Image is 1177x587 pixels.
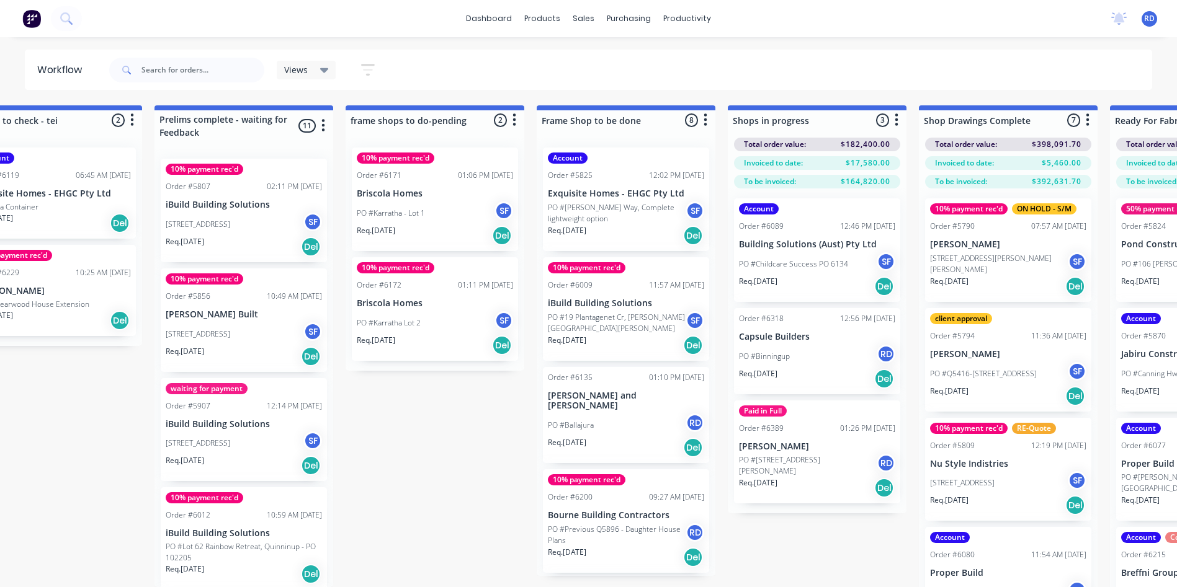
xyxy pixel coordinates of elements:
[301,564,321,584] div: Del
[166,181,210,192] div: Order #5807
[930,440,975,451] div: Order #5809
[166,528,322,539] p: iBuild Building Solutions
[548,437,586,448] p: Req. [DATE]
[1121,549,1166,560] div: Order #6215
[930,253,1068,275] p: [STREET_ADDRESS][PERSON_NAME][PERSON_NAME]
[734,198,900,302] div: AccountOrder #608912:46 PM [DATE]Building Solutions (Aust) Pty LtdPO #Childcare Success PO 6134SF...
[267,510,322,521] div: 10:59 AM [DATE]
[495,311,513,330] div: SF
[166,329,230,340] p: [STREET_ADDRESS]
[930,368,1037,379] p: PO #Q5416-[STREET_ADDRESS]
[874,478,894,498] div: Del
[166,309,322,320] p: [PERSON_NAME] Built
[566,9,601,28] div: sales
[739,454,877,477] p: PO #[STREET_ADDRESS][PERSON_NAME]
[1031,330,1086,342] div: 11:36 AM [DATE]
[930,549,975,560] div: Order #6080
[744,157,803,169] span: Invoiced to date:
[739,368,777,379] p: Req. [DATE]
[1065,386,1085,406] div: Del
[649,372,704,383] div: 01:10 PM [DATE]
[1031,549,1086,560] div: 11:54 AM [DATE]
[357,170,401,181] div: Order #6171
[1042,157,1081,169] span: $5,460.00
[1068,471,1086,490] div: SF
[161,268,327,372] div: 10% payment rec'dOrder #585610:49 AM [DATE][PERSON_NAME] Built[STREET_ADDRESS]SFReq.[DATE]Del
[925,418,1091,521] div: 10% payment rec'dRE-QuoteOrder #580912:19 PM [DATE]Nu Style Indistries[STREET_ADDRESS]SFReq.[DATE...
[1032,139,1081,150] span: $398,091.70
[840,221,895,232] div: 12:46 PM [DATE]
[935,157,994,169] span: Invoiced to date:
[739,276,777,287] p: Req. [DATE]
[649,280,704,291] div: 11:57 AM [DATE]
[548,170,593,181] div: Order #5825
[518,9,566,28] div: products
[357,208,425,219] p: PO #Karratha - Lot 1
[352,257,518,361] div: 10% payment rec'dOrder #617201:11 PM [DATE]Briscola HomesPO #Karratha Lot 2SFReq.[DATE]Del
[301,346,321,366] div: Del
[930,477,995,488] p: [STREET_ADDRESS]
[166,236,204,247] p: Req. [DATE]
[166,455,204,466] p: Req. [DATE]
[744,176,796,187] span: To be invoiced:
[495,201,513,220] div: SF
[458,280,513,291] div: 01:11 PM [DATE]
[548,547,586,558] p: Req. [DATE]
[930,221,975,232] div: Order #5790
[543,257,709,361] div: 10% payment rec'dOrder #600911:57 AM [DATE]iBuild Building SolutionsPO #19 Plantagenet Cr, [PERSO...
[166,164,243,175] div: 10% payment rec'd
[1031,440,1086,451] div: 12:19 PM [DATE]
[548,492,593,503] div: Order #6200
[303,322,322,341] div: SF
[1144,13,1155,24] span: RD
[284,63,308,76] span: Views
[548,152,588,164] div: Account
[357,188,513,199] p: Briscola Homes
[22,9,41,28] img: Factory
[649,170,704,181] div: 12:02 PM [DATE]
[110,213,130,233] div: Del
[649,492,704,503] div: 09:27 AM [DATE]
[683,438,703,457] div: Del
[930,459,1086,469] p: Nu Style Indistries
[357,298,513,309] p: Briscola Homes
[492,226,512,245] div: Del
[548,335,586,346] p: Req. [DATE]
[739,313,784,324] div: Order #6318
[930,532,970,543] div: Account
[930,495,969,506] p: Req. [DATE]
[686,201,704,220] div: SF
[925,308,1091,412] div: client approvalOrder #579411:36 AM [DATE][PERSON_NAME]PO #Q5416-[STREET_ADDRESS]SFReq.[DATE]Del
[1121,532,1161,543] div: Account
[683,547,703,567] div: Del
[930,330,975,342] div: Order #5794
[930,239,1086,250] p: [PERSON_NAME]
[548,188,704,199] p: Exquisite Homes - EHGC Pty Ltd
[166,492,243,503] div: 10% payment rec'd
[460,9,518,28] a: dashboard
[1121,440,1166,451] div: Order #6077
[267,181,322,192] div: 02:11 PM [DATE]
[267,291,322,302] div: 10:49 AM [DATE]
[1121,276,1160,287] p: Req. [DATE]
[930,568,1086,578] p: Proper Build
[1012,423,1056,434] div: RE-Quote
[76,170,131,181] div: 06:45 AM [DATE]
[352,148,518,251] div: 10% payment rec'dOrder #617101:06 PM [DATE]Briscola HomesPO #Karratha - Lot 1SFReq.[DATE]Del
[930,349,1086,360] p: [PERSON_NAME]
[357,225,395,236] p: Req. [DATE]
[357,262,434,273] div: 10% payment rec'd
[37,63,88,77] div: Workflow
[492,335,512,355] div: Del
[930,313,992,324] div: client approval
[357,317,421,329] p: PO #Karratha Lot 2
[877,252,895,271] div: SF
[548,510,704,521] p: Bourne Building Contractors
[301,237,321,257] div: Del
[930,203,1008,214] div: 10% payment rec'd
[166,346,204,357] p: Req. [DATE]
[877,454,895,472] div: RD
[739,221,784,232] div: Order #6089
[686,523,704,542] div: RD
[1121,313,1161,324] div: Account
